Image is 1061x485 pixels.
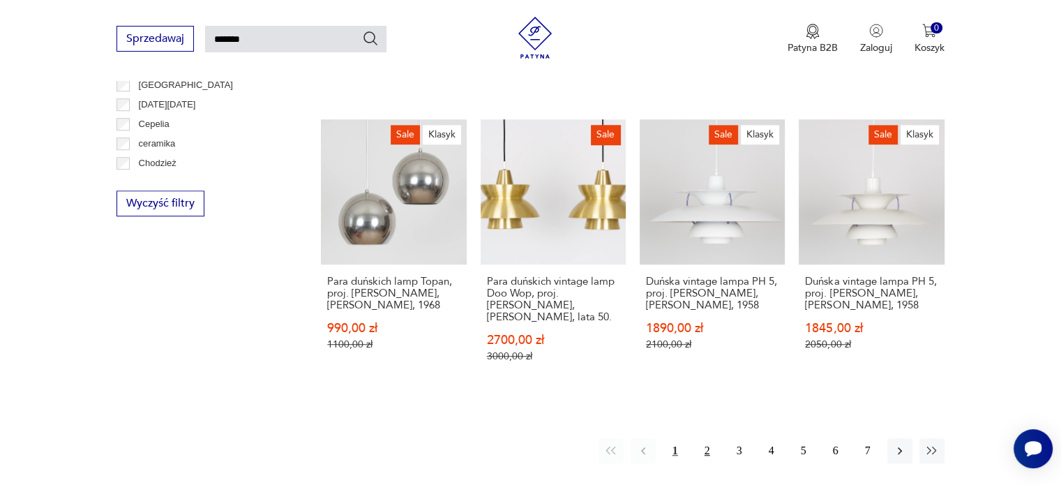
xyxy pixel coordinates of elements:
[646,276,778,311] h3: Duńska vintage lampa PH 5, proj. [PERSON_NAME], [PERSON_NAME], 1958
[640,119,785,389] a: SaleKlasykDuńska vintage lampa PH 5, proj. Poul Henningsen, Louis Poulsen, 1958Duńska vintage lam...
[799,119,944,389] a: SaleKlasykDuńska vintage lampa PH 5, proj. Poul Henningsen, Louis Poulsen, 1958Duńska vintage lam...
[860,24,892,54] button: Zaloguj
[915,24,945,54] button: 0Koszyk
[327,276,460,311] h3: Para duńskich lamp Topan, proj. [PERSON_NAME], [PERSON_NAME], 1968
[788,24,838,54] button: Patyna B2B
[139,156,176,171] p: Chodzież
[362,30,379,47] button: Szukaj
[805,338,938,350] p: 2050,00 zł
[788,24,838,54] a: Ikona medaluPatyna B2B
[139,175,174,191] p: Ćmielów
[139,97,196,112] p: [DATE][DATE]
[514,17,556,59] img: Patyna - sklep z meblami i dekoracjami vintage
[931,22,942,34] div: 0
[139,117,170,132] p: Cepelia
[487,350,619,362] p: 3000,00 zł
[855,438,880,463] button: 7
[487,334,619,346] p: 2700,00 zł
[646,338,778,350] p: 2100,00 zł
[116,191,204,216] button: Wyczyść filtry
[139,77,233,93] p: [GEOGRAPHIC_DATA]
[487,276,619,323] h3: Para duńskich vintage lamp Doo Wop, proj. [PERSON_NAME], [PERSON_NAME], lata 50.
[327,322,460,334] p: 990,00 zł
[139,136,176,151] p: ceramika
[646,322,778,334] p: 1890,00 zł
[759,438,784,463] button: 4
[695,438,720,463] button: 2
[805,276,938,311] h3: Duńska vintage lampa PH 5, proj. [PERSON_NAME], [PERSON_NAME], 1958
[791,438,816,463] button: 5
[1014,429,1053,468] iframe: Smartsupp widget button
[481,119,626,389] a: SalePara duńskich vintage lamp Doo Wop, proj. Henning Klok, Louis Poulsen, lata 50.Para duńskich ...
[327,338,460,350] p: 1100,00 zł
[860,41,892,54] p: Zaloguj
[805,322,938,334] p: 1845,00 zł
[663,438,688,463] button: 1
[321,119,466,389] a: SaleKlasykPara duńskich lamp Topan, proj. Verner Panton, Louis Poulsen, 1968Para duńskich lamp To...
[922,24,936,38] img: Ikona koszyka
[727,438,752,463] button: 3
[869,24,883,38] img: Ikonka użytkownika
[823,438,848,463] button: 6
[788,41,838,54] p: Patyna B2B
[806,24,820,39] img: Ikona medalu
[116,26,194,52] button: Sprzedawaj
[915,41,945,54] p: Koszyk
[116,35,194,45] a: Sprzedawaj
